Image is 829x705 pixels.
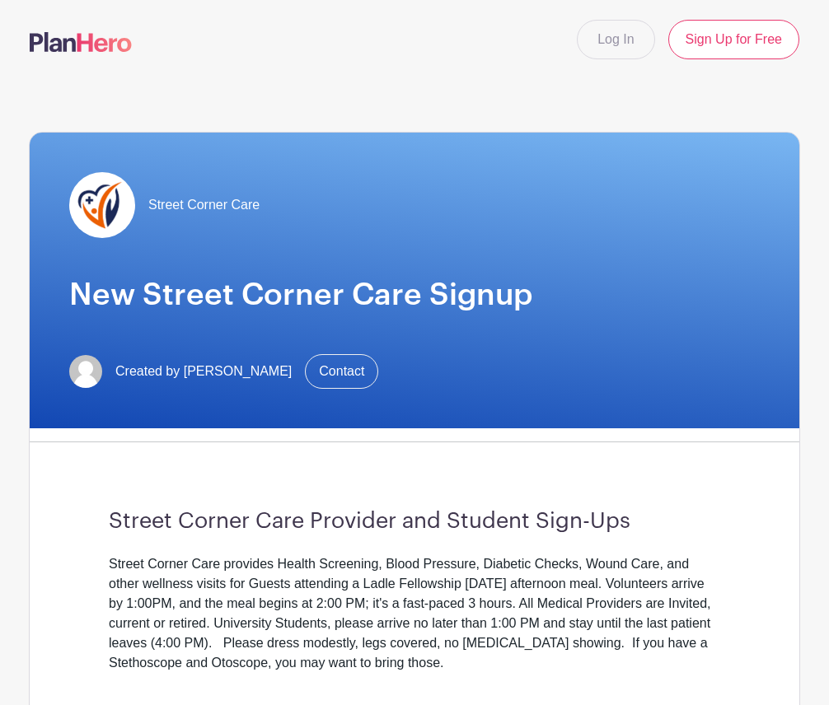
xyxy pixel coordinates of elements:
img: SCC%20PlanHero.png [69,172,135,238]
a: Log In [577,20,654,59]
h3: Street Corner Care Provider and Student Sign-Ups [109,508,720,535]
div: Street Corner Care provides Health Screening, Blood Pressure, Diabetic Checks, Wound Care, and ot... [109,554,720,673]
span: Created by [PERSON_NAME] [115,362,292,381]
span: Street Corner Care [148,195,260,215]
img: logo-507f7623f17ff9eddc593b1ce0a138ce2505c220e1c5a4e2b4648c50719b7d32.svg [30,32,132,52]
h1: New Street Corner Care Signup [69,278,760,315]
a: Contact [305,354,378,389]
a: Sign Up for Free [668,20,799,59]
img: default-ce2991bfa6775e67f084385cd625a349d9dcbb7a52a09fb2fda1e96e2d18dcdb.png [69,355,102,388]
